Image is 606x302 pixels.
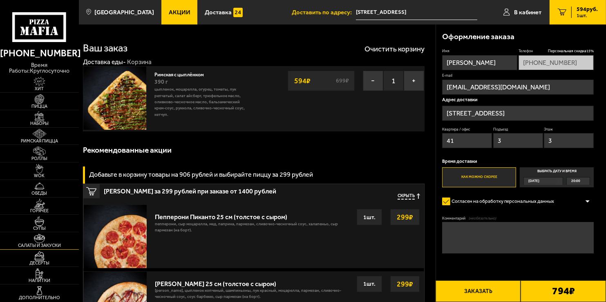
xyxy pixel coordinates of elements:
[548,49,594,54] span: Персональная скидка 15 %
[104,184,308,195] span: [PERSON_NAME] за 299 рублей при заказе от 1400 рублей
[83,146,172,154] h3: Рекомендованные акции
[395,209,415,225] strong: 299 ₽
[292,9,356,16] span: Доставить по адресу:
[442,55,517,70] input: Имя
[571,178,580,185] span: 20:00
[442,216,594,221] label: Комментарий
[514,9,541,16] span: В кабинет
[442,80,594,95] input: @
[436,280,521,302] button: Заказать
[233,8,243,17] img: 15daf4d41897b9f0e9f617042186c801.svg
[398,193,415,200] span: Скрыть
[335,78,350,84] s: 699 ₽
[544,127,594,132] label: Этаж
[383,71,404,91] span: 1
[442,195,561,208] label: Согласен на обработку персональных данных
[404,71,424,91] button: +
[83,204,424,268] a: Пепперони Пиканто 25 см (толстое с сыром)пепперони, сыр Моцарелла, мед, паприка, пармезан, сливоч...
[357,209,382,225] div: 1 шт.
[519,55,594,70] input: +7 (
[442,159,594,164] p: Время доставки
[395,276,415,292] strong: 299 ₽
[442,33,514,40] h3: Оформление заказа
[519,49,594,54] label: Телефон
[89,171,313,178] h3: Добавьте в корзину товары на 906 рублей и выбирайте пиццу за 299 рублей
[442,127,492,132] label: Квартира / офис
[442,49,517,54] label: Имя
[577,7,598,12] span: 594 руб.
[205,9,232,16] span: Доставка
[169,9,190,16] span: Акции
[356,5,477,20] span: Санкт-Петербург, 1-й Рабфаковский переулок, 4
[442,73,594,78] label: E-mail
[528,178,539,185] span: [DATE]
[398,193,420,200] button: Скрыть
[154,87,250,118] p: цыпленок, моцарелла, огурец, томаты, лук репчатый, салат айсберг, трюфельное масло, оливково-чесн...
[83,43,127,53] h1: Ваш заказ
[442,167,516,187] label: Как можно скорее
[364,45,425,53] button: Очистить корзину
[155,209,350,221] div: Пепперони Пиканто 25 см (толстое с сыром)
[357,276,382,292] div: 1 шт.
[520,167,594,187] label: Выбрать дату и время
[442,98,594,102] p: Адрес доставки
[83,58,126,66] a: Доставка еды-
[155,221,350,238] p: пепперони, сыр Моцарелла, мед, паприка, пармезан, сливочно-чесночный соус, халапеньо, сыр пармеза...
[292,73,313,89] strong: 594 ₽
[356,5,477,20] input: Ваш адрес доставки
[363,71,383,91] button: −
[154,69,210,78] a: Римская с цыплёнком
[154,78,168,85] span: 390 г
[552,286,575,296] b: 794 ₽
[493,127,543,132] label: Подъезд
[577,13,598,18] span: 1 шт.
[469,216,496,221] span: (необязательно)
[155,276,350,288] div: [PERSON_NAME] 25 см (толстое с сыром)
[127,58,152,66] div: Корзина
[94,9,154,16] span: [GEOGRAPHIC_DATA]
